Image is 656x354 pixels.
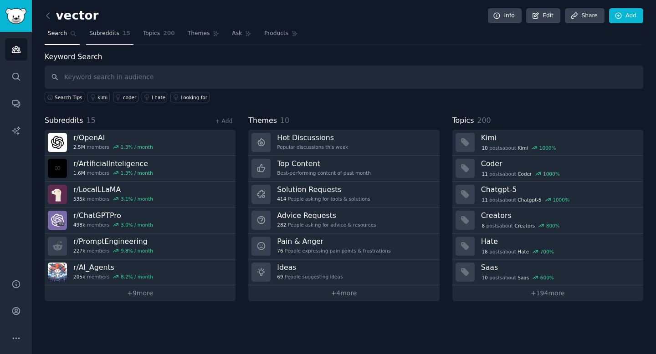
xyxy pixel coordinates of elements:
[526,8,560,24] a: Edit
[170,92,209,102] a: Looking for
[5,8,26,24] img: GummySearch logo
[277,248,283,254] span: 76
[481,170,561,178] div: post s about
[45,259,236,285] a: r/AI_Agents205kmembers8.2% / month
[277,196,370,202] div: People asking for tools & solutions
[188,30,210,38] span: Themes
[45,92,84,102] button: Search Tips
[45,233,236,259] a: r/PromptEngineering227kmembers9.8% / month
[248,115,277,126] span: Themes
[546,223,560,229] div: 800 %
[73,263,153,272] h3: r/ AI_Agents
[73,170,85,176] span: 1.6M
[280,116,289,125] span: 10
[121,144,153,150] div: 1.3 % / month
[123,30,130,38] span: 15
[45,26,80,45] a: Search
[452,285,643,301] a: +194more
[488,8,522,24] a: Info
[113,92,138,102] a: coder
[515,223,535,229] span: Creators
[481,196,570,204] div: post s about
[518,145,528,151] span: Kimi
[539,145,556,151] div: 1000 %
[73,133,153,142] h3: r/ OpenAI
[55,94,82,101] span: Search Tips
[481,263,637,272] h3: Saas
[73,248,85,254] span: 227k
[540,248,554,255] div: 700 %
[248,233,439,259] a: Pain & Anger76People expressing pain points & frustrations
[481,273,555,282] div: post s about
[140,26,178,45] a: Topics200
[543,171,560,177] div: 1000 %
[215,118,232,124] a: + Add
[45,52,102,61] label: Keyword Search
[48,211,67,230] img: ChatGPTPro
[152,94,165,101] div: I hate
[481,159,637,168] h3: Coder
[248,130,439,156] a: Hot DiscussionsPopular discussions this week
[184,26,223,45] a: Themes
[121,222,153,228] div: 3.0 % / month
[45,207,236,233] a: r/ChatGPTPro498kmembers3.0% / month
[452,130,643,156] a: Kimi10postsaboutKimi1000%
[540,274,554,281] div: 600 %
[73,273,85,280] span: 205k
[229,26,255,45] a: Ask
[73,185,153,194] h3: r/ LocalLLaMA
[481,144,557,152] div: post s about
[518,248,529,255] span: Hate
[73,237,153,246] h3: r/ PromptEngineering
[482,248,487,255] span: 18
[73,196,153,202] div: members
[452,233,643,259] a: Hate18postsaboutHate700%
[121,273,153,280] div: 8.2 % / month
[277,159,371,168] h3: Top Content
[232,30,242,38] span: Ask
[482,197,487,203] span: 11
[248,182,439,207] a: Solution Requests414People asking for tools & solutions
[518,171,532,177] span: Coder
[518,274,529,281] span: Saas
[163,30,175,38] span: 200
[45,156,236,182] a: r/ArtificialInteligence1.6Mmembers1.3% / month
[142,92,168,102] a: I hate
[86,26,133,45] a: Subreddits15
[87,92,110,102] a: kimi
[48,133,67,152] img: OpenAI
[48,263,67,282] img: AI_Agents
[452,207,643,233] a: Creators8postsaboutCreators800%
[277,170,371,176] div: Best-performing content of past month
[481,222,561,230] div: post s about
[248,259,439,285] a: Ideas69People suggesting ideas
[89,30,119,38] span: Subreddits
[73,248,153,254] div: members
[121,248,153,254] div: 9.8 % / month
[45,9,99,23] h2: vector
[248,207,439,233] a: Advice Requests282People asking for advice & resources
[180,94,207,101] div: Looking for
[48,185,67,204] img: LocalLLaMA
[482,171,487,177] span: 11
[277,263,343,272] h3: Ideas
[248,156,439,182] a: Top ContentBest-performing content of past month
[277,211,376,220] h3: Advice Requests
[553,197,569,203] div: 1000 %
[452,182,643,207] a: Chatgpt-511postsaboutChatgpt-51000%
[48,159,67,178] img: ArtificialInteligence
[45,285,236,301] a: +9more
[73,159,153,168] h3: r/ ArtificialInteligence
[277,185,370,194] h3: Solution Requests
[121,170,153,176] div: 1.3 % / month
[482,223,485,229] span: 8
[45,182,236,207] a: r/LocalLLaMA535kmembers3.1% / month
[45,66,643,89] input: Keyword search in audience
[277,133,348,142] h3: Hot Discussions
[518,197,541,203] span: Chatgpt-5
[277,248,390,254] div: People expressing pain points & frustrations
[73,222,85,228] span: 498k
[481,248,555,256] div: post s about
[481,133,637,142] h3: Kimi
[481,185,637,194] h3: Chatgpt-5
